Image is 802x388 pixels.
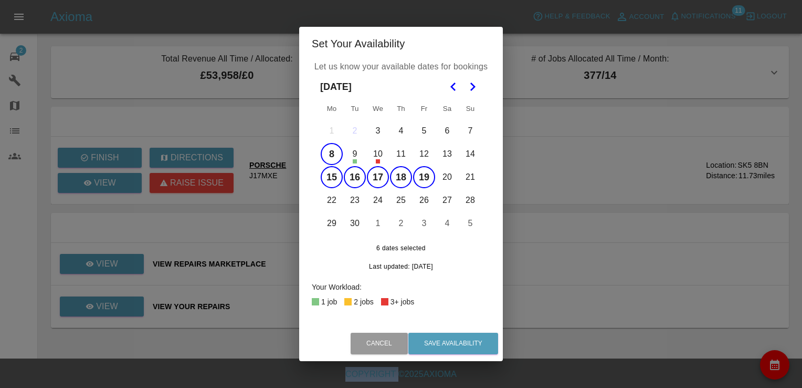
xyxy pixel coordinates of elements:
button: Saturday, September 20th, 2025 [436,166,458,188]
button: Thursday, September 18th, 2025, selected [390,166,412,188]
button: Sunday, September 14th, 2025 [459,143,481,165]
button: Friday, September 26th, 2025 [413,189,435,211]
th: Wednesday [366,98,389,119]
button: Go to the Next Month [463,77,482,96]
button: Tuesday, September 23rd, 2025 [344,189,366,211]
button: Saturday, September 27th, 2025 [436,189,458,211]
button: Saturday, October 4th, 2025 [436,212,458,234]
div: 2 jobs [354,295,373,308]
button: Tuesday, September 30th, 2025 [344,212,366,234]
button: Wednesday, September 10th, 2025 [367,143,389,165]
button: Wednesday, September 17th, 2025, selected [367,166,389,188]
button: Sunday, October 5th, 2025 [459,212,481,234]
th: Tuesday [343,98,366,119]
span: 6 dates selected [320,243,482,254]
table: September 2025 [320,98,482,235]
span: Last updated: [DATE] [369,263,433,270]
button: Sunday, September 7th, 2025 [459,120,481,142]
span: [DATE] [320,75,352,98]
button: Save Availability [408,333,498,354]
button: Thursday, September 11th, 2025 [390,143,412,165]
div: Your Workload: [312,281,490,293]
button: Wednesday, October 1st, 2025 [367,212,389,234]
button: Monday, September 15th, 2025, selected [321,166,343,188]
div: 3+ jobs [391,295,415,308]
th: Friday [413,98,436,119]
button: Monday, September 1st, 2025 [321,120,343,142]
button: Sunday, September 21st, 2025 [459,166,481,188]
button: Friday, September 19th, 2025, selected [413,166,435,188]
button: Tuesday, September 16th, 2025, selected [344,166,366,188]
button: Thursday, October 2nd, 2025 [390,212,412,234]
button: Friday, October 3rd, 2025 [413,212,435,234]
button: Monday, September 8th, 2025, selected [321,143,343,165]
button: Today, Tuesday, September 2nd, 2025 [344,120,366,142]
button: Saturday, September 13th, 2025 [436,143,458,165]
button: Monday, September 29th, 2025 [321,212,343,234]
button: Friday, September 5th, 2025 [413,120,435,142]
th: Thursday [389,98,413,119]
button: Wednesday, September 24th, 2025 [367,189,389,211]
th: Saturday [436,98,459,119]
p: Let us know your available dates for bookings [312,60,490,73]
button: Sunday, September 28th, 2025 [459,189,481,211]
th: Sunday [459,98,482,119]
div: 1 job [321,295,337,308]
button: Monday, September 22nd, 2025 [321,189,343,211]
button: Thursday, September 25th, 2025 [390,189,412,211]
button: Friday, September 12th, 2025 [413,143,435,165]
button: Go to the Previous Month [444,77,463,96]
button: Thursday, September 4th, 2025 [390,120,412,142]
button: Cancel [351,333,408,354]
button: Tuesday, September 9th, 2025 [344,143,366,165]
th: Monday [320,98,343,119]
h2: Set Your Availability [299,27,503,60]
button: Saturday, September 6th, 2025 [436,120,458,142]
button: Wednesday, September 3rd, 2025 [367,120,389,142]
